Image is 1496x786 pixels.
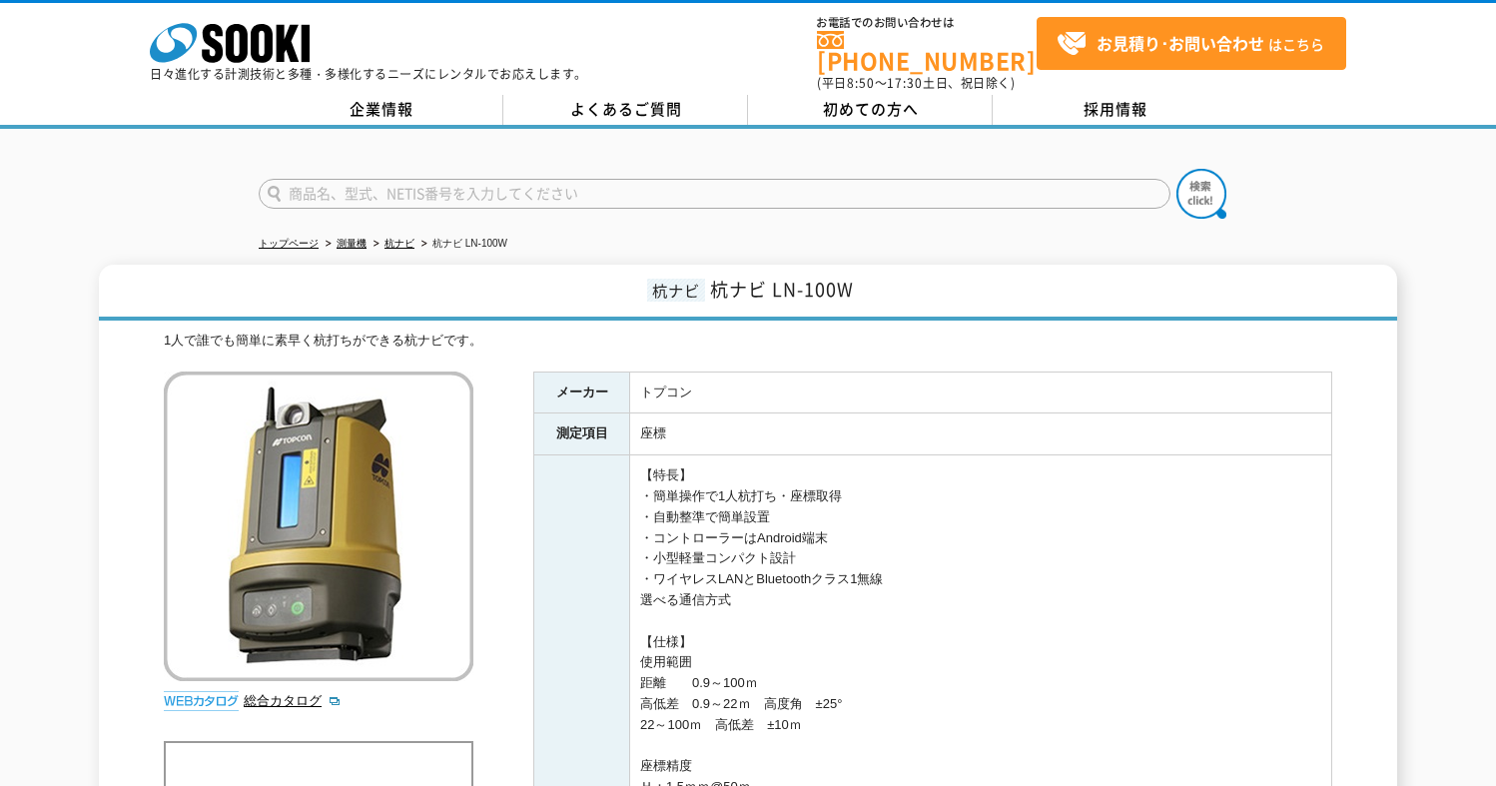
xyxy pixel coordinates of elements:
a: 初めての方へ [748,95,993,125]
span: 初めての方へ [823,98,919,120]
span: 杭ナビ [647,279,705,302]
th: メーカー [534,372,630,413]
div: 1人で誰でも簡単に素早く杭打ちができる杭ナビです。 [164,331,1332,352]
td: 座標 [630,413,1332,455]
strong: お見積り･お問い合わせ [1097,31,1264,55]
img: 杭ナビ LN-100W [164,372,473,681]
img: btn_search.png [1176,169,1226,219]
a: [PHONE_NUMBER] [817,31,1037,72]
li: 杭ナビ LN-100W [417,234,507,255]
span: お電話でのお問い合わせは [817,17,1037,29]
th: 測定項目 [534,413,630,455]
input: 商品名、型式、NETIS番号を入力してください [259,179,1170,209]
span: はこちら [1057,29,1324,59]
img: webカタログ [164,691,239,711]
a: 杭ナビ [384,238,414,249]
a: 測量機 [337,238,367,249]
a: トップページ [259,238,319,249]
span: 杭ナビ LN-100W [710,276,854,303]
span: 17:30 [887,74,923,92]
span: 8:50 [847,74,875,92]
p: 日々進化する計測技術と多種・多様化するニーズにレンタルでお応えします。 [150,68,587,80]
a: 企業情報 [259,95,503,125]
span: (平日 ～ 土日、祝日除く) [817,74,1015,92]
a: 採用情報 [993,95,1237,125]
a: よくあるご質問 [503,95,748,125]
a: お見積り･お問い合わせはこちら [1037,17,1346,70]
a: 総合カタログ [244,693,342,708]
td: トプコン [630,372,1332,413]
